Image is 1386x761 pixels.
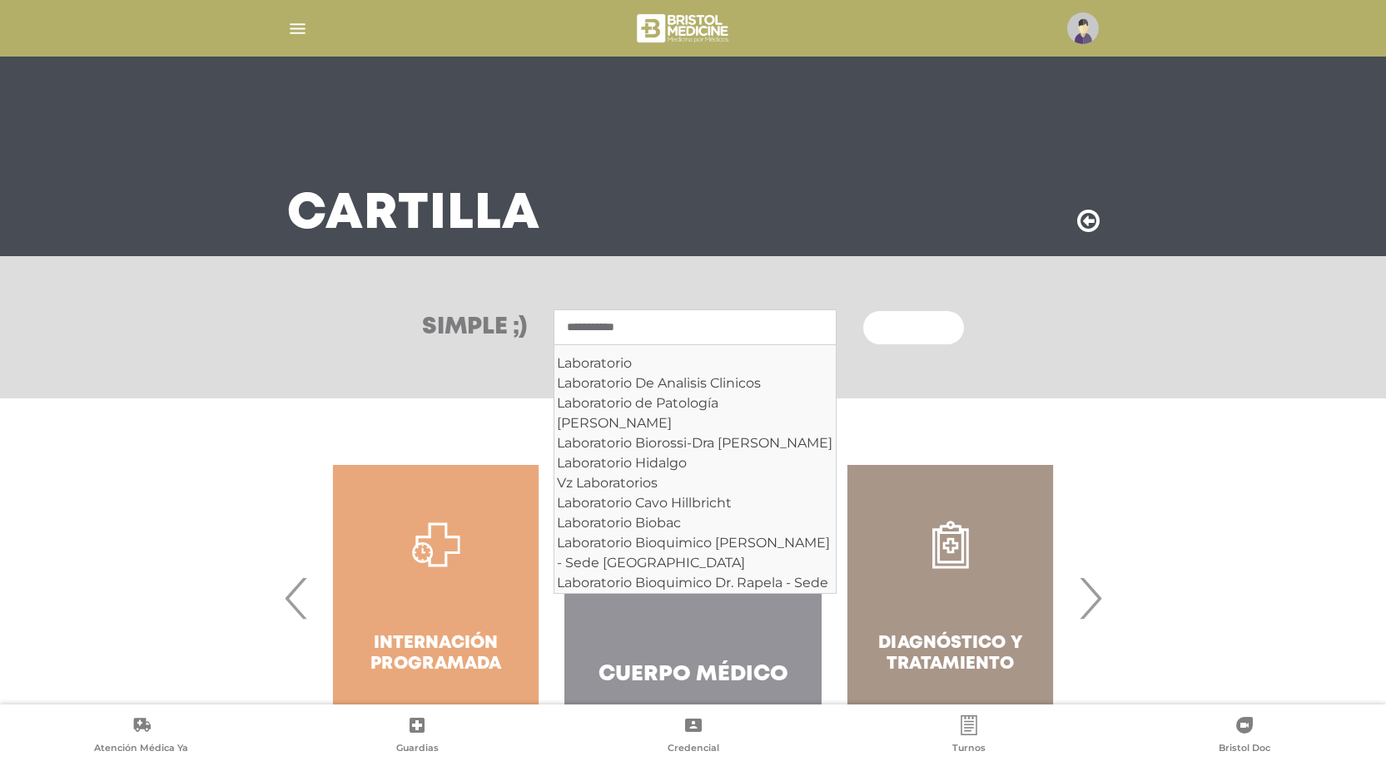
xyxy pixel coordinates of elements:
[557,373,833,393] div: Laboratorio De Analisis Clinicos
[952,742,986,757] span: Turnos
[557,353,833,373] div: Laboratorio
[557,433,833,453] div: Laboratorio Biorossi-Dra [PERSON_NAME]
[831,715,1106,758] a: Turnos
[1067,12,1099,44] img: profile-placeholder.svg
[557,453,833,473] div: Laboratorio Hidalgo
[1219,742,1270,757] span: Bristol Doc
[287,18,308,39] img: Cober_menu-lines-white.svg
[883,323,931,334] span: Buscar
[1074,553,1106,643] span: Next
[557,573,833,613] div: Laboratorio Bioquimico Dr. Rapela - Sede Monserrat
[281,553,313,643] span: Previous
[422,316,527,339] h3: Simple ;)
[3,715,279,758] a: Atención Médica Ya
[634,8,733,48] img: bristol-medicine-blanco.png
[668,742,719,757] span: Credencial
[557,473,833,493] div: Vz Laboratorios
[94,742,188,757] span: Atención Médica Ya
[279,715,554,758] a: Guardias
[599,662,788,688] h4: Cuerpo Médico
[287,193,540,236] h3: Cartilla
[557,533,833,573] div: Laboratorio Bioquimico [PERSON_NAME] - Sede [GEOGRAPHIC_DATA]
[1107,715,1383,758] a: Bristol Doc
[863,311,963,344] button: Buscar
[555,715,831,758] a: Credencial
[557,513,833,533] div: Laboratorio Biobac
[557,393,833,433] div: Laboratorio de Patología [PERSON_NAME]
[396,742,439,757] span: Guardias
[557,493,833,513] div: Laboratorio Cavo Hillbricht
